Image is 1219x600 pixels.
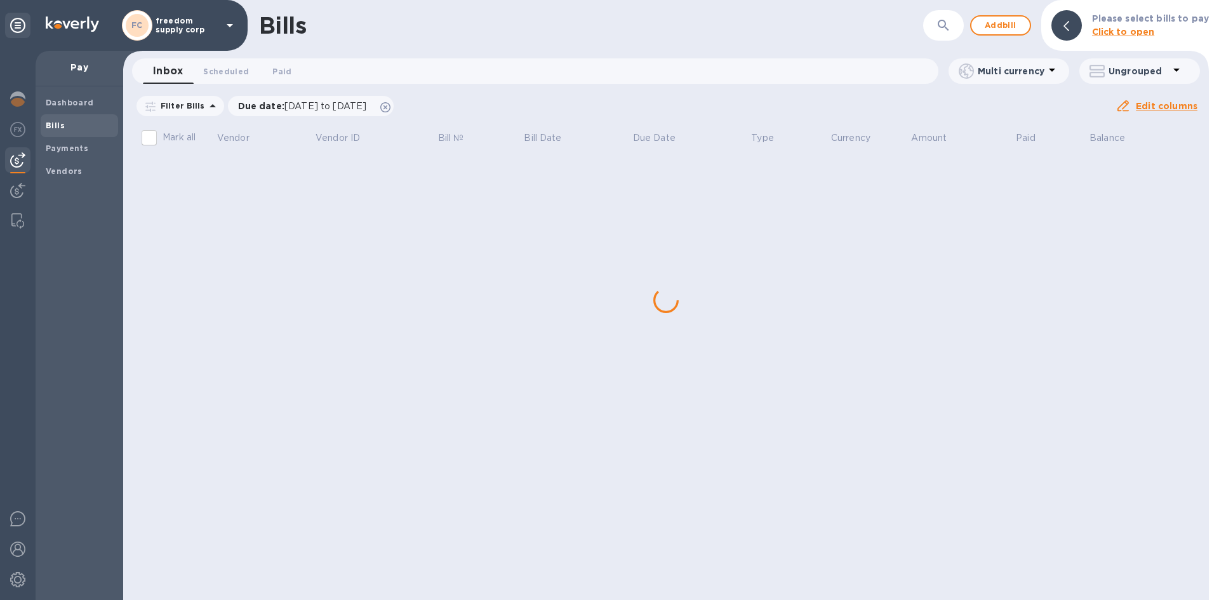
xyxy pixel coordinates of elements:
span: [DATE] to [DATE] [284,101,366,111]
span: Balance [1089,131,1142,145]
p: Filter Bills [156,100,205,111]
b: Bills [46,121,65,130]
u: Edit columns [1136,101,1197,111]
p: Due Date [633,131,676,145]
b: Vendors [46,166,83,176]
span: Bill № [438,131,481,145]
div: Due date:[DATE] to [DATE] [228,96,394,116]
span: Scheduled [203,65,249,78]
p: Amount [911,131,947,145]
p: Paid [1016,131,1036,145]
img: Logo [46,17,99,32]
b: Please select bills to pay [1092,13,1209,23]
span: Paid [272,65,291,78]
div: Unpin categories [5,13,30,38]
span: Inbox [153,62,183,80]
p: Currency [831,131,870,145]
b: FC [131,20,143,30]
p: Ungrouped [1109,65,1169,77]
p: Type [751,131,774,145]
b: Payments [46,143,88,153]
p: freedom supply corp [156,17,219,34]
span: Bill Date [524,131,578,145]
p: Vendor [217,131,250,145]
p: Due date : [238,100,373,112]
span: Vendor [217,131,266,145]
h1: Bills [259,12,306,39]
span: Paid [1016,131,1052,145]
span: Add bill [982,18,1020,33]
p: Vendor ID [316,131,360,145]
b: Dashboard [46,98,94,107]
p: Multi currency [978,65,1044,77]
span: Type [751,131,790,145]
img: Foreign exchange [10,122,25,137]
p: Bill № [438,131,464,145]
button: Addbill [970,15,1031,36]
p: Balance [1089,131,1125,145]
span: Amount [911,131,963,145]
span: Due Date [633,131,692,145]
p: Pay [46,61,113,74]
p: Bill Date [524,131,561,145]
b: Click to open [1092,27,1155,37]
span: Vendor ID [316,131,376,145]
p: Mark all [163,131,196,144]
